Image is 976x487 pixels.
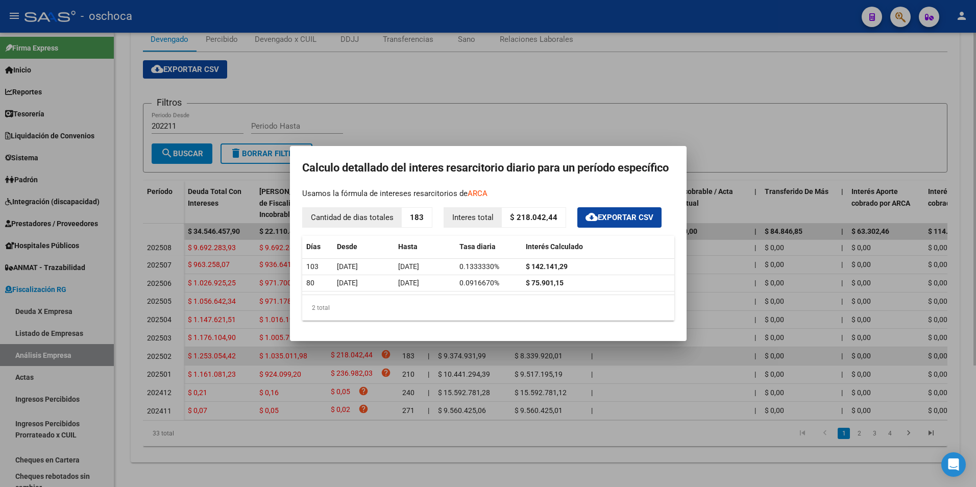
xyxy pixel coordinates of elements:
span: Tasa diaria [459,242,496,251]
datatable-header-cell: Desde [333,236,394,258]
button: Exportar CSV [577,207,662,228]
datatable-header-cell: Hasta [394,236,455,258]
datatable-header-cell: Interés Calculado [522,236,674,258]
div: Open Intercom Messenger [941,452,966,477]
a: ARCA [468,189,487,198]
span: Desde [337,242,357,251]
h2: Calculo detallado del interes resarcitorio diario para un período específico [302,158,674,178]
span: 0.0916670% [459,279,499,287]
span: [DATE] [337,262,358,271]
mat-icon: cloud_download [585,211,598,223]
p: Cantidad de dias totales [303,208,402,228]
span: Días [306,242,321,251]
span: Hasta [398,242,418,251]
span: 103 [306,262,319,271]
strong: $ 218.042,44 [510,213,557,222]
span: [DATE] [337,279,358,287]
span: [DATE] [398,262,419,271]
span: Interés Calculado [526,242,583,251]
datatable-header-cell: Días [302,236,333,258]
span: 0.1333330% [459,262,499,271]
span: 80 [306,279,314,287]
div: 2 total [302,295,674,321]
strong: $ 142.141,29 [526,262,568,271]
p: 183 [402,208,432,228]
span: Exportar CSV [585,213,653,222]
strong: $ 75.901,15 [526,279,564,287]
p: Interes total [444,208,502,228]
span: [DATE] [398,279,419,287]
datatable-header-cell: Tasa diaria [455,236,522,258]
p: Usamos la fórmula de intereses resarcitorios de [302,188,674,200]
